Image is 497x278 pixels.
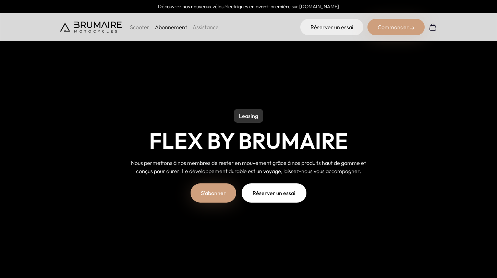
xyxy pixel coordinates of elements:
p: Scooter [130,23,149,31]
img: Brumaire Motocycles [60,22,122,33]
a: Réserver un essai [242,183,306,203]
a: Abonnement [155,24,187,31]
div: Commander [367,19,425,35]
a: Assistance [193,24,219,31]
p: Leasing [234,109,263,123]
h1: Flex by Brumaire [149,128,348,154]
span: Nous permettons à nos membres de rester en mouvement grâce à nos produits haut de gamme et conçus... [131,159,366,174]
img: Panier [429,23,437,31]
a: Réserver un essai [300,19,363,35]
img: right-arrow-2.png [410,26,414,30]
a: S'abonner [191,183,236,203]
